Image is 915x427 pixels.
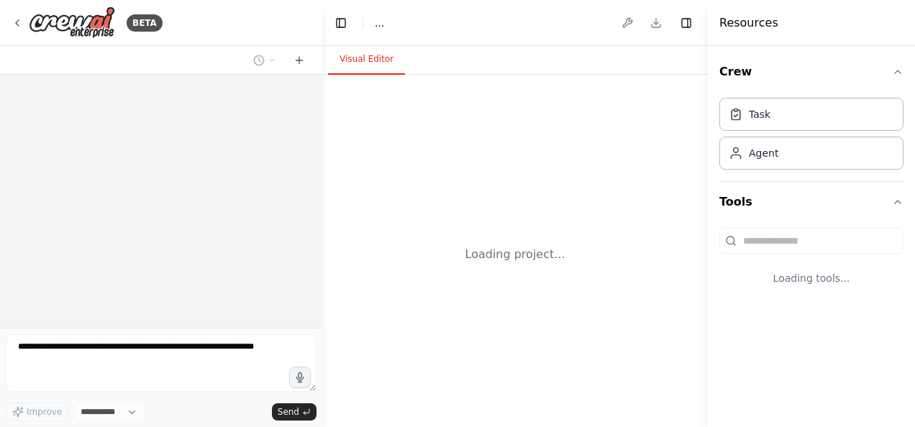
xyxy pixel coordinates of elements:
button: Visual Editor [328,45,405,75]
button: Crew [719,52,903,92]
span: ... [375,16,384,30]
h4: Resources [719,14,778,32]
button: Tools [719,182,903,222]
button: Hide left sidebar [331,13,351,33]
div: Tools [719,222,903,308]
button: Click to speak your automation idea [289,367,311,388]
div: BETA [127,14,163,32]
div: Loading project... [465,246,565,263]
div: Loading tools... [719,260,903,297]
button: Start a new chat [288,52,311,69]
button: Improve [6,403,68,421]
div: Task [749,107,770,121]
button: Send [272,403,317,421]
div: Crew [719,92,903,181]
span: Send [278,406,299,418]
span: Improve [27,406,62,418]
nav: breadcrumb [375,16,384,30]
button: Switch to previous chat [247,52,282,69]
div: Agent [749,146,778,160]
button: Hide right sidebar [676,13,696,33]
img: Logo [29,6,115,39]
